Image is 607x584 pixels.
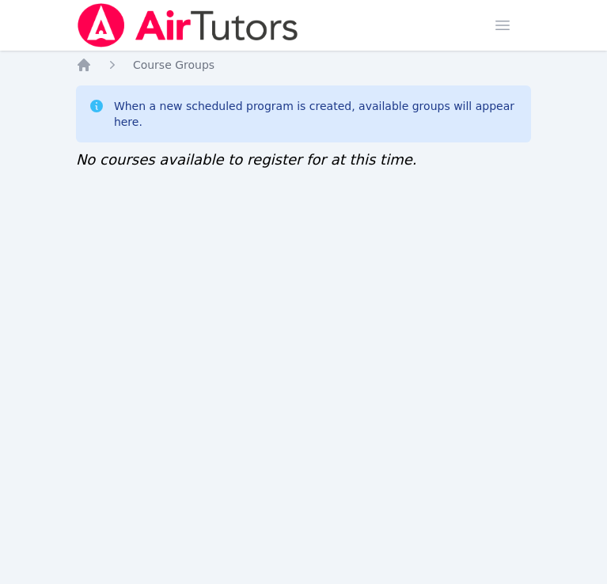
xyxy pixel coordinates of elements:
[133,59,214,71] span: Course Groups
[76,151,417,168] span: No courses available to register for at this time.
[76,3,300,47] img: Air Tutors
[114,98,518,130] div: When a new scheduled program is created, available groups will appear here.
[133,57,214,73] a: Course Groups
[76,57,531,73] nav: Breadcrumb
